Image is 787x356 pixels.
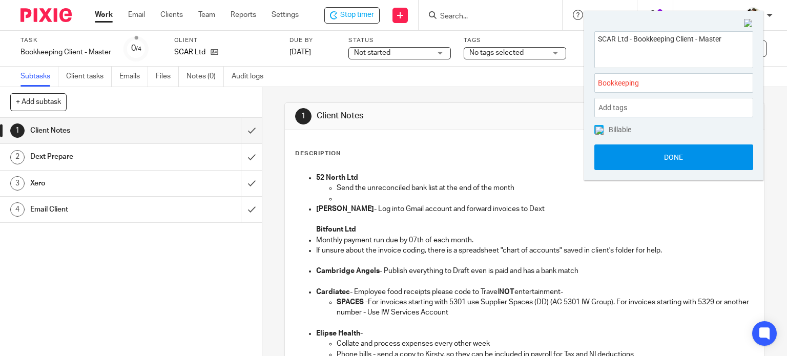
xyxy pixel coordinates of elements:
textarea: SCAR Ltd - Bookkeeping Client - Master [595,32,753,65]
strong: 52 North Ltd [316,174,358,181]
div: Bookkeeping Client - Master [20,47,111,57]
a: Settings [272,10,299,20]
p: Send the unreconciled bank list at the end of the month [337,183,754,193]
strong: Cardiatec [316,288,350,296]
a: Team [198,10,215,20]
img: Close [744,19,753,28]
h1: Xero [30,176,164,191]
label: Task [20,36,111,45]
span: Stop timer [340,10,374,20]
h1: Dext Prepare [30,149,164,164]
label: Status [348,36,451,45]
a: Work [95,10,113,20]
h1: Email Client [30,202,164,217]
a: Reports [231,10,256,20]
img: Helen%20Campbell.jpeg [745,7,761,24]
p: If unsure about the invoice coding, there is a spreadsheet "chart of accounts" saved in client's ... [316,245,754,256]
label: Tags [464,36,566,45]
input: Search [439,12,531,22]
span: Add tags [598,100,632,116]
strong: [PERSON_NAME] [316,205,374,213]
strong: Elipse Health [316,330,360,337]
a: Notes (0) [187,67,224,87]
p: - [316,328,754,339]
h1: Client Notes [317,111,546,121]
span: No tags selected [469,49,524,56]
div: 0 [131,43,141,54]
label: Due by [289,36,336,45]
p: Collate and process expenses every other week [337,339,754,349]
p: - Employee food receipts please code to Travel entertainment- [316,287,754,297]
div: Project: Bookkeeping [594,73,753,93]
div: 2 [10,150,25,164]
div: 1 [10,123,25,138]
a: Email [128,10,145,20]
div: 3 [10,176,25,191]
a: Clients [160,10,183,20]
a: Audit logs [232,67,271,87]
span: Not started [354,49,390,56]
strong: NOT [499,288,514,296]
strong: Cambridge Angels [316,267,380,275]
span: Bookkeeping [598,78,727,89]
div: SCAR Ltd - Bookkeeping Client - Master [324,7,380,24]
span: Billable [609,126,631,133]
h1: Client Notes [30,123,164,138]
div: 1 [295,108,312,124]
button: + Add subtask [10,93,67,111]
p: Monthly payment run due by 07th of each month. [316,235,754,245]
a: Client tasks [66,67,112,87]
p: For invoices starting with 5301 use Supplier Spaces (DD) (AC 5301 IW Group). For invoices startin... [337,297,754,318]
span: [DATE] [289,49,311,56]
p: SCAR Ltd [174,47,205,57]
button: Done [594,144,753,170]
p: [PERSON_NAME] [684,10,740,20]
p: - Log into Gmail account and forward invoices to Dext [316,204,754,214]
strong: Bitfount Ltd [316,226,356,233]
a: Files [156,67,179,87]
div: 4 [10,202,25,217]
img: checked.png [595,127,604,135]
label: Client [174,36,277,45]
p: - Publish everything to Draft even is paid and has a bank match [316,266,754,276]
img: Pixie [20,8,72,22]
a: Subtasks [20,67,58,87]
small: /4 [136,46,141,52]
p: Description [295,150,341,158]
strong: SPACES - [337,299,368,306]
a: Emails [119,67,148,87]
